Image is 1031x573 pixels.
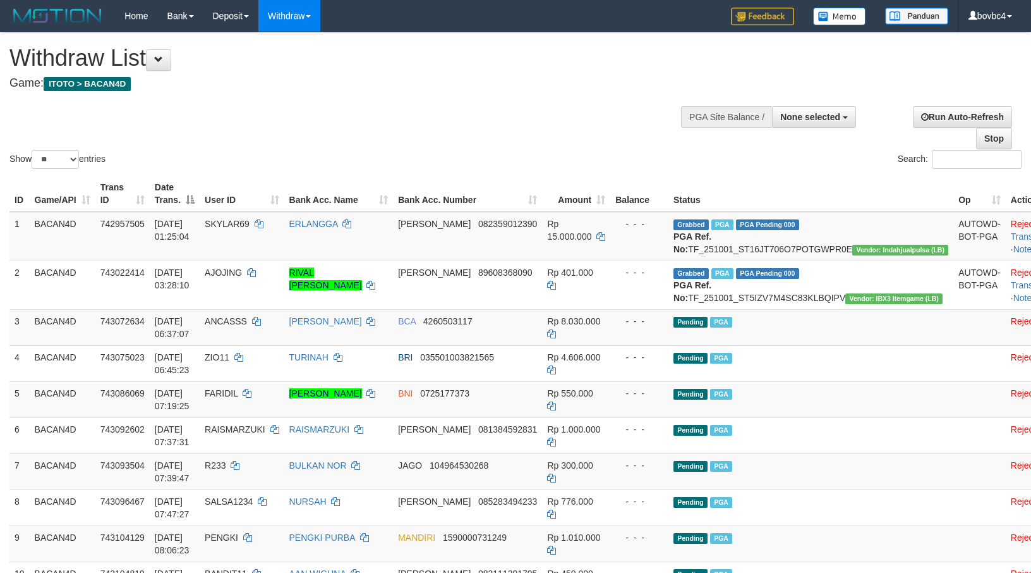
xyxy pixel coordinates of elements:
span: 743104129 [100,533,145,543]
span: Pending [673,497,708,508]
td: 8 [9,490,30,526]
a: PENGKI PURBA [289,533,355,543]
span: [DATE] 01:25:04 [155,219,190,242]
img: Feedback.jpg [731,8,794,25]
span: [DATE] 07:47:27 [155,496,190,519]
span: Copy 0725177373 to clipboard [420,388,469,398]
th: Bank Acc. Name: activate to sort column ascending [284,176,394,212]
th: Date Trans.: activate to sort column descending [150,176,200,212]
span: None selected [780,112,840,122]
span: JAGO [398,460,422,471]
a: ERLANGGA [289,219,338,229]
span: Rp 1.010.000 [547,533,600,543]
span: [DATE] 07:19:25 [155,388,190,411]
span: 743072634 [100,316,145,326]
span: [DATE] 06:45:23 [155,352,190,375]
td: 2 [9,261,30,309]
span: Marked by bovbc1 [710,497,732,508]
span: 743086069 [100,388,145,398]
span: PGA Pending [736,268,799,279]
label: Show entries [9,150,106,169]
span: [DATE] 06:37:07 [155,316,190,339]
span: Marked by bovbc1 [710,533,732,544]
div: - - - [615,218,663,230]
span: AJOJING [205,268,242,278]
span: [PERSON_NAME] [398,496,471,507]
span: BRI [398,352,413,362]
span: Rp 4.606.000 [547,352,600,362]
span: Marked by bovbc1 [710,317,732,328]
td: BACAN4D [30,261,95,309]
td: 6 [9,417,30,453]
span: Rp 401.000 [547,268,593,278]
td: BACAN4D [30,381,95,417]
span: [PERSON_NAME] [398,268,471,278]
span: Grabbed [673,268,709,279]
th: Bank Acc. Number: activate to sort column ascending [393,176,542,212]
img: panduan.png [885,8,948,25]
span: 742957505 [100,219,145,229]
td: 5 [9,381,30,417]
b: PGA Ref. No: [673,280,711,303]
span: 743092602 [100,424,145,434]
span: Vendor URL: https://dashboard.q2checkout.com/secure [852,245,948,256]
th: Trans ID: activate to sort column ascending [95,176,150,212]
span: SALSA1234 [205,496,253,507]
span: Marked by bovbc4 [711,268,733,279]
a: TURINAH [289,352,329,362]
div: - - - [615,531,663,544]
span: Copy 085283494233 to clipboard [478,496,537,507]
span: ANCASSS [205,316,247,326]
span: Marked by bovbc1 [710,389,732,400]
img: Button%20Memo.svg [813,8,866,25]
td: BACAN4D [30,309,95,345]
span: Rp 776.000 [547,496,593,507]
div: - - - [615,266,663,279]
span: Rp 15.000.000 [547,219,591,242]
h1: Withdraw List [9,46,675,71]
th: Op: activate to sort column ascending [953,176,1006,212]
button: None selected [772,106,856,128]
span: Pending [673,389,708,400]
span: Pending [673,461,708,472]
span: Copy 082359012390 to clipboard [478,219,537,229]
span: Pending [673,533,708,544]
span: R233 [205,460,226,471]
div: - - - [615,459,663,472]
label: Search: [898,150,1022,169]
div: - - - [615,315,663,328]
th: Balance [610,176,668,212]
span: MANDIRI [398,533,435,543]
td: BACAN4D [30,453,95,490]
td: TF_251001_ST16JT706O7POTGWPR0E [668,212,953,261]
span: [PERSON_NAME] [398,219,471,229]
span: Copy 104964530268 to clipboard [430,460,488,471]
a: NURSAH [289,496,327,507]
th: ID [9,176,30,212]
a: BULKAN NOR [289,460,347,471]
span: Rp 8.030.000 [547,316,600,326]
td: BACAN4D [30,212,95,261]
td: BACAN4D [30,345,95,381]
span: Copy 1590000731249 to clipboard [443,533,507,543]
span: BNI [398,388,413,398]
span: ITOTO > BACAN4D [44,77,131,91]
td: BACAN4D [30,526,95,562]
div: PGA Site Balance / [681,106,772,128]
td: AUTOWD-BOT-PGA [953,212,1006,261]
span: 743022414 [100,268,145,278]
span: [DATE] 07:37:31 [155,424,190,447]
span: Marked by bovbc1 [710,461,732,472]
div: - - - [615,351,663,364]
span: ZIO11 [205,352,229,362]
span: 743096467 [100,496,145,507]
div: - - - [615,423,663,436]
td: 4 [9,345,30,381]
td: TF_251001_ST5IZV7M4SC83KLBQIPV [668,261,953,309]
img: MOTION_logo.png [9,6,106,25]
span: Pending [673,317,708,328]
span: [PERSON_NAME] [398,424,471,434]
span: Copy 89608368090 to clipboard [478,268,533,278]
span: Grabbed [673,219,709,230]
td: AUTOWD-BOT-PGA [953,261,1006,309]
